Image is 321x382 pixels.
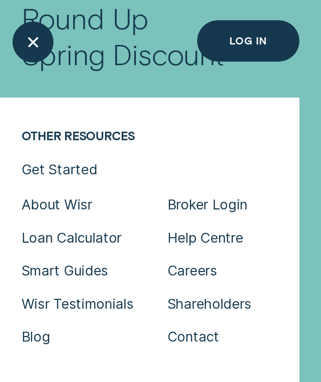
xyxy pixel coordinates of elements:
a: Loan Calculator [22,222,154,253]
a: Help Centre [167,222,300,253]
a: Contact [167,321,300,352]
button: Close Menu [13,22,54,63]
button: Log in [197,20,300,62]
h4: Other Resources [22,127,300,148]
a: Get Started [22,154,300,185]
a: About Wisr [22,189,154,220]
a: Broker Login [167,189,300,220]
a: Smart Guides [22,255,154,286]
a: Careers [167,255,300,286]
a: Wisr Testimonials [22,289,154,320]
a: Blog [22,321,154,352]
a: Shareholders [167,289,300,320]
